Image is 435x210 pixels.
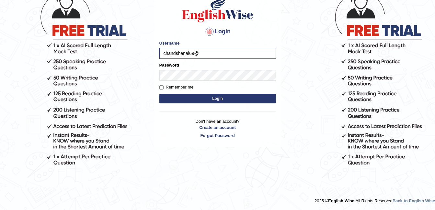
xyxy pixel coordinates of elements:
[159,124,276,131] a: Create an account
[159,26,276,37] h4: Login
[393,198,435,203] a: Back to English Wise
[159,40,180,46] label: Username
[159,132,276,139] a: Forgot Password
[159,62,179,68] label: Password
[328,198,355,203] strong: English Wise.
[315,194,435,204] div: 2025 © All Rights Reserved
[159,118,276,138] p: Don't have an account?
[159,85,164,89] input: Remember me
[159,94,276,103] button: Login
[159,84,194,90] label: Remember me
